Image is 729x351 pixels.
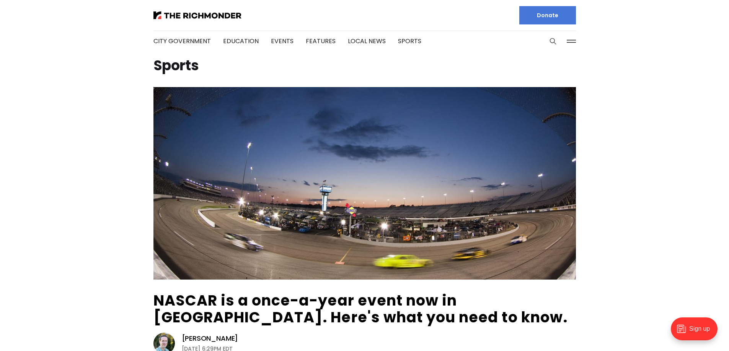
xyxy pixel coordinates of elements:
[664,314,729,351] iframe: portal-trigger
[306,37,336,45] a: Features
[519,6,576,24] a: Donate
[153,60,576,72] h1: Sports
[271,37,294,45] a: Events
[153,290,568,327] a: NASCAR is a once-a-year event now in [GEOGRAPHIC_DATA]. Here's what you need to know.
[182,334,238,343] a: [PERSON_NAME]
[223,37,259,45] a: Education
[348,37,386,45] a: Local News
[153,11,241,19] img: The Richmonder
[398,37,421,45] a: Sports
[153,37,211,45] a: City Government
[547,36,559,47] button: Search this site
